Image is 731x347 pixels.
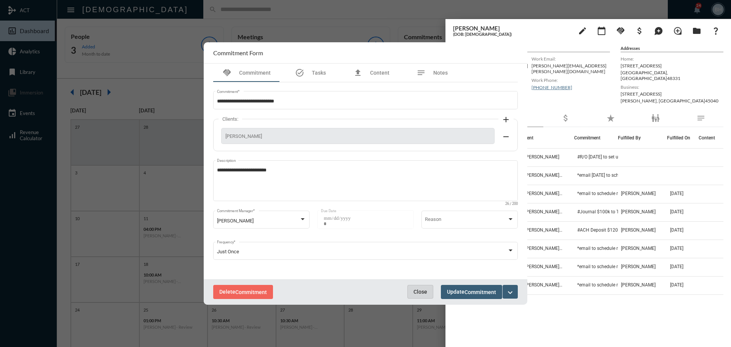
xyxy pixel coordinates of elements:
[353,68,362,77] mat-icon: file_upload
[613,23,628,38] button: Add Commitment
[213,285,273,299] button: DeleteCommitment
[219,289,267,295] span: Delete
[577,282,653,288] span: *email to schedule next investment meeting for OCT/NOV./ Email sent 10/7, 10/29
[370,70,389,76] span: Content
[632,23,647,38] button: Add Business
[670,209,683,214] span: [DATE]
[506,288,515,297] mat-icon: expand_more
[670,191,683,196] span: [DATE]
[213,49,263,56] h2: Commitment Form
[597,26,606,35] mat-icon: calendar_today
[654,26,663,35] mat-icon: maps_ugc
[531,77,610,83] label: Work Phone:
[606,114,615,123] mat-icon: star_rate
[577,209,653,214] span: #Journal $100k to TUF iShare ETF account once deposit clears and set up $4165 Journal on the 1st ...
[670,246,683,251] span: [DATE]
[670,301,683,306] span: [DATE]
[453,25,571,32] h3: [PERSON_NAME]
[453,46,610,52] h5: Contact Information
[453,32,571,37] h5: (DOB: [DEMOGRAPHIC_DATA])
[577,154,632,160] span: #R/O [DATE] to set up RMD
[561,114,570,123] mat-icon: attach_money
[696,114,705,123] mat-icon: notes
[594,23,609,38] button: Add meeting
[621,209,656,214] span: [PERSON_NAME]
[464,289,496,295] span: Commitment
[501,115,511,124] mat-icon: add
[621,98,723,104] p: [PERSON_NAME] , [GEOGRAPHIC_DATA] 45040
[621,191,656,196] span: [PERSON_NAME]
[525,282,563,288] span: [PERSON_NAME] - [PERSON_NAME]
[651,114,660,123] mat-icon: family_restroom
[621,264,656,269] span: [PERSON_NAME]
[621,227,656,233] span: [PERSON_NAME]
[621,91,723,97] p: [STREET_ADDRESS]
[217,249,239,254] span: Just Once
[695,127,723,149] th: Content
[651,23,666,38] button: Add Mention
[522,127,575,149] th: Client
[225,133,490,139] span: [PERSON_NAME]
[621,84,723,90] label: Business:
[667,127,695,149] th: Fulfilled On
[618,127,667,149] th: Fulfilled By
[670,227,683,233] span: [DATE]
[239,70,271,76] span: Commitment
[531,56,610,62] label: Work Email:
[531,63,610,74] p: [PERSON_NAME][EMAIL_ADDRESS][PERSON_NAME][DOMAIN_NAME]
[525,264,563,269] span: [PERSON_NAME] - [PERSON_NAME]
[295,68,304,77] mat-icon: task_alt
[616,26,625,35] mat-icon: handshake
[531,85,572,90] a: [PHONE_NUMBER]
[407,285,433,299] button: Close
[577,227,653,233] span: #ACH Deposit $120K from [PERSON_NAME]'s Checking account to their JT TBG brokerage acct
[578,26,587,35] mat-icon: edit
[635,26,644,35] mat-icon: attach_money
[577,191,653,196] span: *email to schedule next investment meeting for OCT/NOV./ Email sent 10/7, 10/29, 11/12, 1/10, 2/4
[417,68,426,77] mat-icon: notes
[621,301,656,306] span: [PERSON_NAME]
[621,70,723,81] p: [GEOGRAPHIC_DATA] , [GEOGRAPHIC_DATA] 48331
[575,23,590,38] button: edit person
[577,246,653,251] span: *email to schedule next investment meeting for OCT/NOV./ Email sent 10/7, 10/29, 11/12, 1/10
[621,282,656,288] span: [PERSON_NAME]
[312,70,326,76] span: Tasks
[525,173,563,178] span: [PERSON_NAME] - [PERSON_NAME]
[525,246,563,251] span: [PERSON_NAME] - [PERSON_NAME]
[525,227,563,233] span: [PERSON_NAME] - [PERSON_NAME]
[577,173,653,178] span: *email [DATE] to schedule review meeting. Email sent 8/19
[525,191,563,196] span: [PERSON_NAME] - [PERSON_NAME]
[574,127,618,149] th: Commitment
[670,23,685,38] button: Add Introduction
[219,116,242,122] label: Clients:
[692,26,701,35] mat-icon: folder
[222,68,231,77] mat-icon: handshake
[501,132,511,141] mat-icon: remove
[217,218,254,224] span: [PERSON_NAME]
[525,154,559,160] span: [PERSON_NAME]
[413,289,427,295] span: Close
[670,282,683,288] span: [DATE]
[621,246,656,251] span: [PERSON_NAME]
[621,46,723,52] h5: Addresses
[708,23,723,38] button: What If?
[621,63,723,69] p: [STREET_ADDRESS]
[577,264,653,269] span: *email to schedule next investment meeting for OCT/NOV./ Email sent 10/7, 10/29, 11/12
[525,209,563,214] span: [PERSON_NAME] - [PERSON_NAME]
[689,23,704,38] button: Archives
[525,301,563,306] span: [PERSON_NAME] - [PERSON_NAME]
[621,56,723,62] label: Home:
[441,285,502,299] button: UpdateCommitment
[505,202,518,206] mat-hint: 26 / 200
[673,26,682,35] mat-icon: loupe
[670,264,683,269] span: [DATE]
[711,26,720,35] mat-icon: question_mark
[447,289,496,295] span: Update
[577,301,653,306] span: #contact [PERSON_NAME] to initiate $600/mth contribution to JT TBG account DONE
[235,289,267,295] span: Commitment
[433,70,448,76] span: Notes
